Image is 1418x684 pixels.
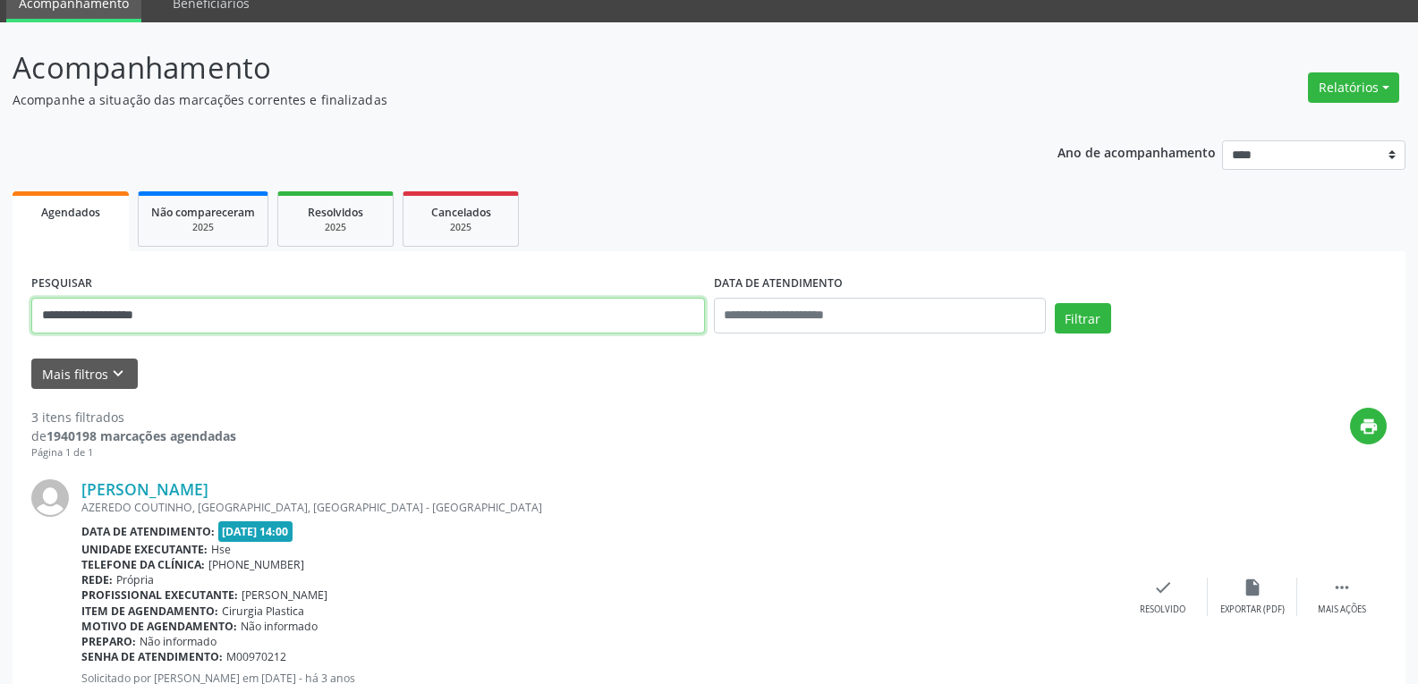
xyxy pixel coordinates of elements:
[1057,140,1216,163] p: Ano de acompanhamento
[1153,578,1173,597] i: check
[81,587,238,603] b: Profissional executante:
[291,221,380,234] div: 2025
[116,572,154,587] span: Própria
[1055,303,1111,334] button: Filtrar
[218,521,293,542] span: [DATE] 14:00
[13,46,988,90] p: Acompanhamento
[31,270,92,298] label: PESQUISAR
[431,205,491,220] span: Cancelados
[1140,604,1185,616] div: Resolvido
[1318,604,1366,616] div: Mais ações
[1350,408,1387,444] button: print
[31,426,236,445] div: de
[47,427,236,444] strong: 1940198 marcações agendadas
[41,205,100,220] span: Agendados
[1332,578,1352,597] i: 
[241,619,318,634] span: Não informado
[1220,604,1285,616] div: Exportar (PDF)
[81,479,208,499] a: [PERSON_NAME]
[211,542,231,557] span: Hse
[242,587,327,603] span: [PERSON_NAME]
[81,524,215,539] b: Data de atendimento:
[416,221,505,234] div: 2025
[81,619,237,634] b: Motivo de agendamento:
[31,408,236,426] div: 3 itens filtrados
[31,479,69,517] img: img
[31,359,138,390] button: Mais filtroskeyboard_arrow_down
[714,270,843,298] label: DATA DE ATENDIMENTO
[226,649,286,664] span: M00970212
[151,205,255,220] span: Não compareceram
[81,649,223,664] b: Senha de atendimento:
[308,205,363,220] span: Resolvidos
[140,634,217,649] span: Não informado
[81,634,136,649] b: Preparo:
[1243,578,1262,597] i: insert_drive_file
[222,604,304,619] span: Cirurgia Plastica
[1359,417,1379,436] i: print
[81,557,205,572] b: Telefone da clínica:
[31,445,236,460] div: Página 1 de 1
[208,557,304,572] span: [PHONE_NUMBER]
[151,221,255,234] div: 2025
[81,604,218,619] b: Item de agendamento:
[81,542,208,557] b: Unidade executante:
[81,500,1118,515] div: AZEREDO COUTINHO, [GEOGRAPHIC_DATA], [GEOGRAPHIC_DATA] - [GEOGRAPHIC_DATA]
[81,572,113,587] b: Rede:
[108,364,128,384] i: keyboard_arrow_down
[13,90,988,109] p: Acompanhe a situação das marcações correntes e finalizadas
[1308,72,1399,103] button: Relatórios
